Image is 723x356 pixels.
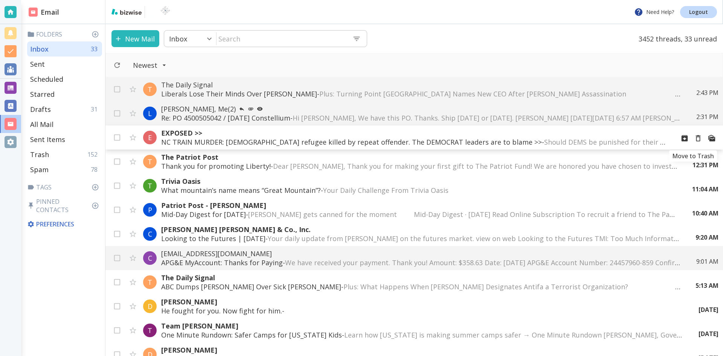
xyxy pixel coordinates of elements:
p: E [148,133,152,142]
p: Sent [30,60,45,69]
p: Scheduled [30,75,63,84]
p: 12:31 PM [692,161,718,169]
span: Your Daily Challenge From Trivia Oasis ‌ ‌ ‌ ‌ ‌ ‌ ‌ ‌ ‌ ‌ ‌ ‌ ‌ ‌ ‌ ‌ ‌ ‌ ‌ ‌ ‌ ‌ ‌ ‌ ‌ ‌ ‌ ‌ ‌ ... [323,186,601,195]
p: 9:01 AM [696,257,718,266]
div: All Mail [27,117,102,132]
div: Spam78 [27,162,102,177]
p: [PERSON_NAME], Me (2) [161,104,681,113]
p: What mountain’s name means “Great Mountain”? - [161,186,677,195]
p: Looking to the Futures | [DATE] - [161,234,680,243]
p: Pinned Contacts [27,197,102,214]
p: EXPOSED >> [161,128,669,138]
p: [DATE] [699,306,718,314]
div: Inbox33 [27,41,102,57]
div: Scheduled [27,72,102,87]
p: 2:43 PM [696,89,718,97]
p: Thank you for promoting Liberty! - [161,162,677,171]
p: 11:04 AM [692,185,718,193]
p: C [148,229,152,238]
button: Archive [678,131,691,145]
p: 10:40 AM [692,209,718,217]
p: He fought for you. Now fight for him. - [161,306,683,315]
svg: Your most recent message has not been opened yet [257,106,263,112]
p: Trash [30,150,49,159]
button: New Mail [111,30,159,47]
p: Preferences [27,220,101,228]
p: Inbox [30,44,49,53]
p: The Patriot Post [161,153,677,162]
p: Sent Items [30,135,65,144]
p: D [148,302,153,311]
p: ABC Dumps [PERSON_NAME] Over Sick [PERSON_NAME] - [161,282,680,291]
p: T [148,326,152,335]
p: Drafts [30,105,51,114]
p: C [148,254,152,263]
p: 31 [91,105,101,113]
p: Tags [27,183,102,191]
p: The Daily Signal [161,80,681,89]
p: P [148,205,152,214]
img: DashboardSidebarEmail.svg [29,8,38,17]
div: Trash152 [27,147,102,162]
p: The Daily Signal [161,273,680,282]
p: 9:20 AM [696,233,718,241]
p: 33 [91,45,101,53]
p: Inbox [169,34,187,43]
p: 5:13 AM [696,281,718,290]
div: Starred [27,87,102,102]
p: Need Help? [634,8,674,17]
input: Search [217,31,346,46]
p: [PERSON_NAME] [161,345,683,354]
img: bizwise [111,9,142,15]
button: Refresh [110,58,124,72]
button: Mark as Read [705,131,718,145]
p: Trivia Oasis [161,177,677,186]
p: APG&E MyAccount: Thanks for Paying - [161,258,681,267]
p: All Mail [30,120,53,129]
a: Logout [680,6,717,18]
div: Preferences [26,217,102,231]
div: Sent Items [27,132,102,147]
p: [DATE] [699,330,718,338]
p: T [148,278,152,287]
p: 3452 threads, 33 unread [634,30,717,47]
p: NC TRAIN MURDER: [DEMOGRAPHIC_DATA] refugee killed by repeat offender. The DEMOCRAT leaders are t... [161,138,669,147]
p: T [148,85,152,94]
p: L [148,109,152,118]
p: 2:31 PM [696,113,718,121]
p: Liberals Lose Their Minds Over [PERSON_NAME] - [161,89,681,98]
p: [EMAIL_ADDRESS][DOMAIN_NAME] [161,249,681,258]
p: 78 [91,165,101,174]
span: ‌ ‌ ‌ ‌ ‌ ‌ ‌ ‌ ‌ ‌ ‌ ‌ ‌ ‌ ‌ ‌ ‌ ‌ ‌ ‌ ‌ ‌ ‌ ‌ ‌ ‌ ‌ ‌ ‌ ‌ ‌ ‌ ‌ ‌ ‌ ‌ ‌ ‌ ‌ ‌ ‌ ‌ ‌ ‌ ‌ ‌ ‌ ‌ ‌... [284,306,473,315]
p: Starred [30,90,55,99]
p: Team [PERSON_NAME] [161,321,683,330]
p: [PERSON_NAME] [161,297,683,306]
button: Filter [125,57,174,73]
div: Drafts31 [27,102,102,117]
button: Move to Trash [691,131,705,145]
p: One Minute Rundown: Safer Camps for [US_STATE] Kids - [161,330,683,339]
div: Move to Trash [669,150,717,162]
h2: Email [29,7,59,17]
div: Sent [27,57,102,72]
p: Folders [27,30,102,38]
p: Patriot Post - [PERSON_NAME] [161,201,677,210]
p: [PERSON_NAME] [PERSON_NAME] & Co., Inc. [161,225,680,234]
p: 152 [87,150,101,159]
p: Logout [689,9,708,15]
p: Re: PO 4500505042 / [DATE] Constellium - [161,113,681,122]
p: Spam [30,165,49,174]
p: T [148,181,152,190]
p: Mid-Day Digest for [DATE] - [161,210,677,219]
img: BioTech International [148,6,183,18]
p: T [148,157,152,166]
